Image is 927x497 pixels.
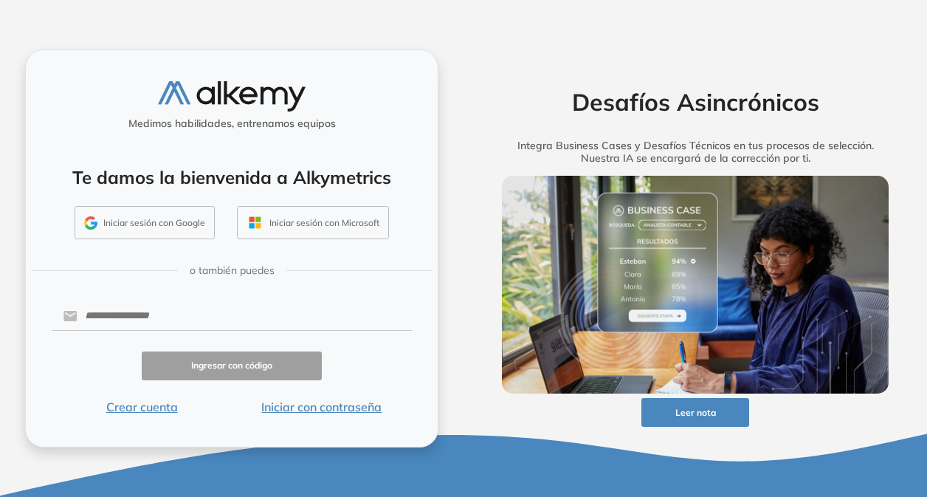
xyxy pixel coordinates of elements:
[232,398,412,416] button: Iniciar con contraseña
[32,117,432,130] h5: Medimos habilidades, entrenamos equipos
[52,398,232,416] button: Crear cuenta
[502,176,889,394] img: img-more-info
[190,263,275,278] span: o también puedes
[158,81,306,112] img: logo-alkemy
[641,398,749,427] button: Leer nota
[480,88,910,116] h2: Desafíos Asincrónicos
[247,214,263,231] img: OUTLOOK_ICON
[661,326,927,497] div: Widget de chat
[480,140,910,165] h5: Integra Business Cases y Desafíos Técnicos en tus procesos de selección. Nuestra IA se encargará ...
[661,326,927,497] iframe: Chat Widget
[75,206,215,240] button: Iniciar sesión con Google
[237,206,389,240] button: Iniciar sesión con Microsoft
[142,352,322,380] button: Ingresar con código
[45,167,418,188] h4: Te damos la bienvenida a Alkymetrics
[84,216,97,230] img: GMAIL_ICON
